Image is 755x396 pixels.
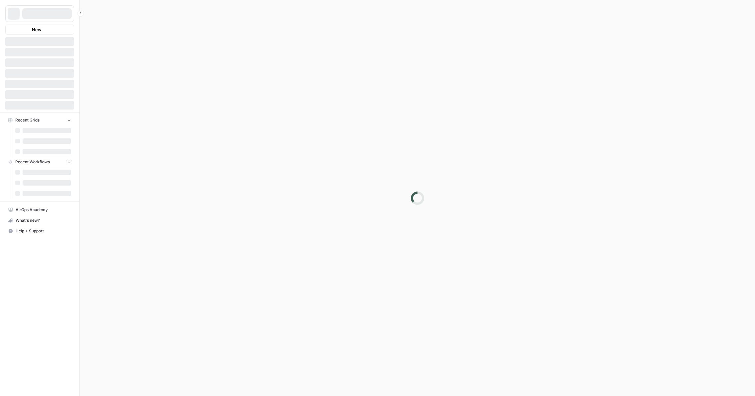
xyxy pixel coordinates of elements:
[16,207,71,213] span: AirOps Academy
[32,26,41,33] span: New
[5,115,74,125] button: Recent Grids
[15,117,39,123] span: Recent Grids
[5,215,74,226] button: What's new?
[5,25,74,35] button: New
[16,228,71,234] span: Help + Support
[6,215,74,225] div: What's new?
[5,226,74,236] button: Help + Support
[15,159,50,165] span: Recent Workflows
[5,204,74,215] a: AirOps Academy
[5,157,74,167] button: Recent Workflows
